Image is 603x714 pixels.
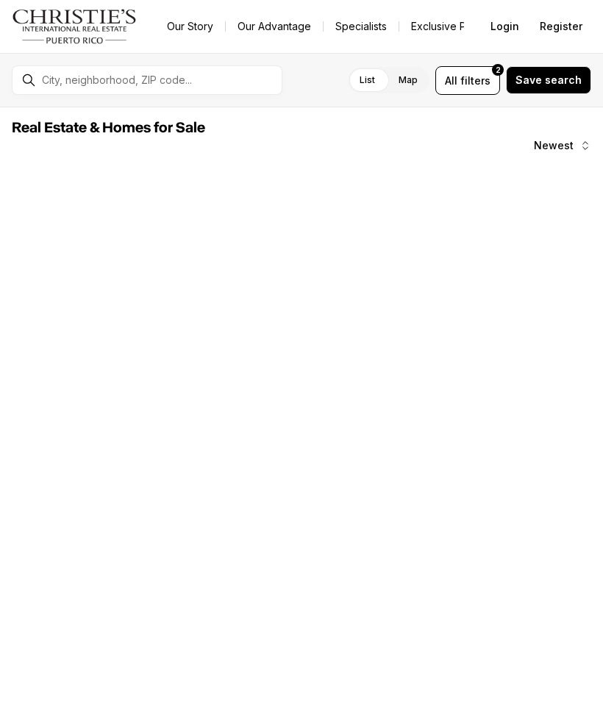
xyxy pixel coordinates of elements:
span: Login [490,21,519,32]
button: Allfilters2 [435,66,500,95]
span: Register [540,21,582,32]
button: Newest [525,131,600,160]
span: Save search [515,74,582,86]
button: Login [482,12,528,41]
button: Register [531,12,591,41]
span: filters [460,73,490,88]
a: Exclusive Properties [399,16,522,37]
span: Real Estate & Homes for Sale [12,121,205,135]
span: Newest [534,140,574,151]
a: Our Advantage [226,16,323,37]
span: 2 [496,64,501,76]
img: logo [12,9,138,44]
label: List [348,67,387,93]
label: Map [387,67,429,93]
span: All [445,73,457,88]
a: Our Story [155,16,225,37]
button: Save search [506,66,591,94]
a: Specialists [324,16,399,37]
